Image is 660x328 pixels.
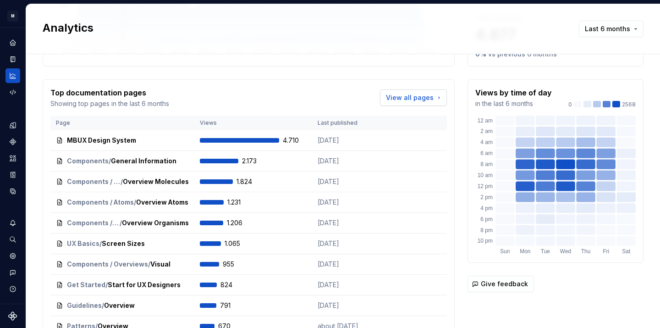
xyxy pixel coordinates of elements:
text: Tue [541,248,550,255]
span: Get Started [67,280,105,289]
th: Last published [312,116,392,130]
a: Analytics [5,68,20,83]
p: [DATE] [318,280,386,289]
p: [DATE] [318,136,386,145]
span: Components [67,156,109,166]
span: 4.710 [283,136,307,145]
p: [DATE] [318,218,386,228]
span: / [105,280,108,289]
span: 1.824 [236,177,260,186]
p: [DATE] [318,260,386,269]
text: 12 pm [478,183,493,189]
text: 8 am [480,161,493,167]
p: in the last 6 months [475,99,552,108]
span: / [148,260,150,269]
text: Wed [560,248,571,255]
p: Views by time of day [475,87,552,98]
span: / [99,239,102,248]
button: Notifications [5,216,20,230]
span: General Information [111,156,176,166]
span: / [121,177,123,186]
p: vs previous 6 months [488,50,557,59]
span: Components / Molecules [67,177,121,186]
p: Top documentation pages [50,87,169,98]
div: Settings [5,249,20,263]
button: M [2,6,24,26]
span: Screen Sizes [102,239,145,248]
div: Storybook stories [5,167,20,182]
span: / [120,218,122,228]
text: Mon [520,248,530,255]
a: Documentation [5,52,20,67]
span: 1.206 [227,218,251,228]
div: 2568 [568,101,636,108]
span: UX Basics [67,239,99,248]
span: 2.173 [242,156,266,166]
text: 4 pm [480,205,493,211]
span: Components / Organisms [67,218,120,228]
div: Assets [5,151,20,166]
button: Give feedback [467,276,534,292]
p: [DATE] [318,156,386,166]
text: 10 pm [478,238,493,244]
span: / [134,198,136,207]
a: Components [5,134,20,149]
text: 2 pm [480,194,493,200]
a: Home [5,35,20,50]
text: 8 pm [480,227,493,233]
text: 10 am [478,172,493,178]
svg: Supernova Logo [8,311,17,321]
a: View all pages [380,89,447,106]
text: 2 am [480,128,493,134]
div: M [7,11,18,22]
span: Overview Organisms [122,218,189,228]
text: 6 am [480,150,493,156]
p: [DATE] [318,198,386,207]
button: Search ⌘K [5,232,20,247]
p: [DATE] [318,239,386,248]
th: Views [194,116,312,130]
text: 12 am [478,117,493,124]
text: Thu [581,248,591,255]
span: Start for UX Designers [108,280,181,289]
span: Overview Molecules [123,177,189,186]
span: / [109,156,111,166]
span: MBUX Design System [67,136,136,145]
span: Last 6 months [585,24,630,33]
span: 955 [223,260,247,269]
text: Sun [500,248,510,255]
text: 4 am [480,139,493,145]
button: Contact support [5,265,20,280]
span: 1.065 [225,239,248,248]
span: Components / Atoms [67,198,134,207]
span: View all pages [386,93,434,102]
a: Design tokens [5,118,20,133]
p: 0 [568,101,572,108]
span: 824 [220,280,244,289]
text: 6 pm [480,216,493,222]
span: 1.231 [227,198,251,207]
span: Visual [150,260,170,269]
span: Guidelines [67,301,102,310]
span: Overview [104,301,135,310]
p: [DATE] [318,301,386,310]
a: Data sources [5,184,20,199]
h2: Analytics [43,21,564,35]
span: Overview Atoms [136,198,188,207]
span: Components / Overviews [67,260,148,269]
span: 791 [220,301,244,310]
a: Code automation [5,85,20,100]
span: / [102,301,104,310]
p: 0 % [475,50,486,59]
